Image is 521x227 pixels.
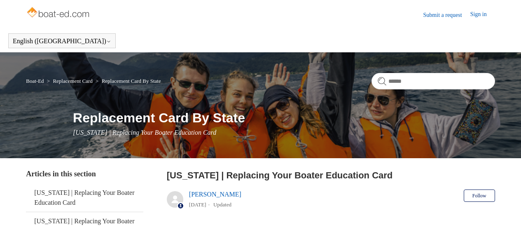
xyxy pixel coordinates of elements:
[26,184,143,212] a: [US_STATE] | Replacing Your Boater Education Card
[26,5,91,21] img: Boat-Ed Help Center home page
[13,37,111,45] button: English ([GEOGRAPHIC_DATA])
[189,201,206,208] time: 05/22/2024, 11:55
[26,78,45,84] li: Boat-Ed
[53,78,92,84] a: Replacement Card
[464,190,495,202] button: Follow Article
[73,129,216,136] span: [US_STATE] | Replacing Your Boater Education Card
[26,78,44,84] a: Boat-Ed
[73,108,495,128] h1: Replacement Card By State
[45,78,94,84] li: Replacement Card
[167,168,495,182] h2: Utah | Replacing Your Boater Education Card
[102,78,161,84] a: Replacement Card By State
[371,73,495,89] input: Search
[94,78,161,84] li: Replacement Card By State
[470,10,495,20] a: Sign in
[423,11,470,19] a: Submit a request
[189,191,241,198] a: [PERSON_NAME]
[26,170,96,178] span: Articles in this section
[213,201,231,208] li: Updated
